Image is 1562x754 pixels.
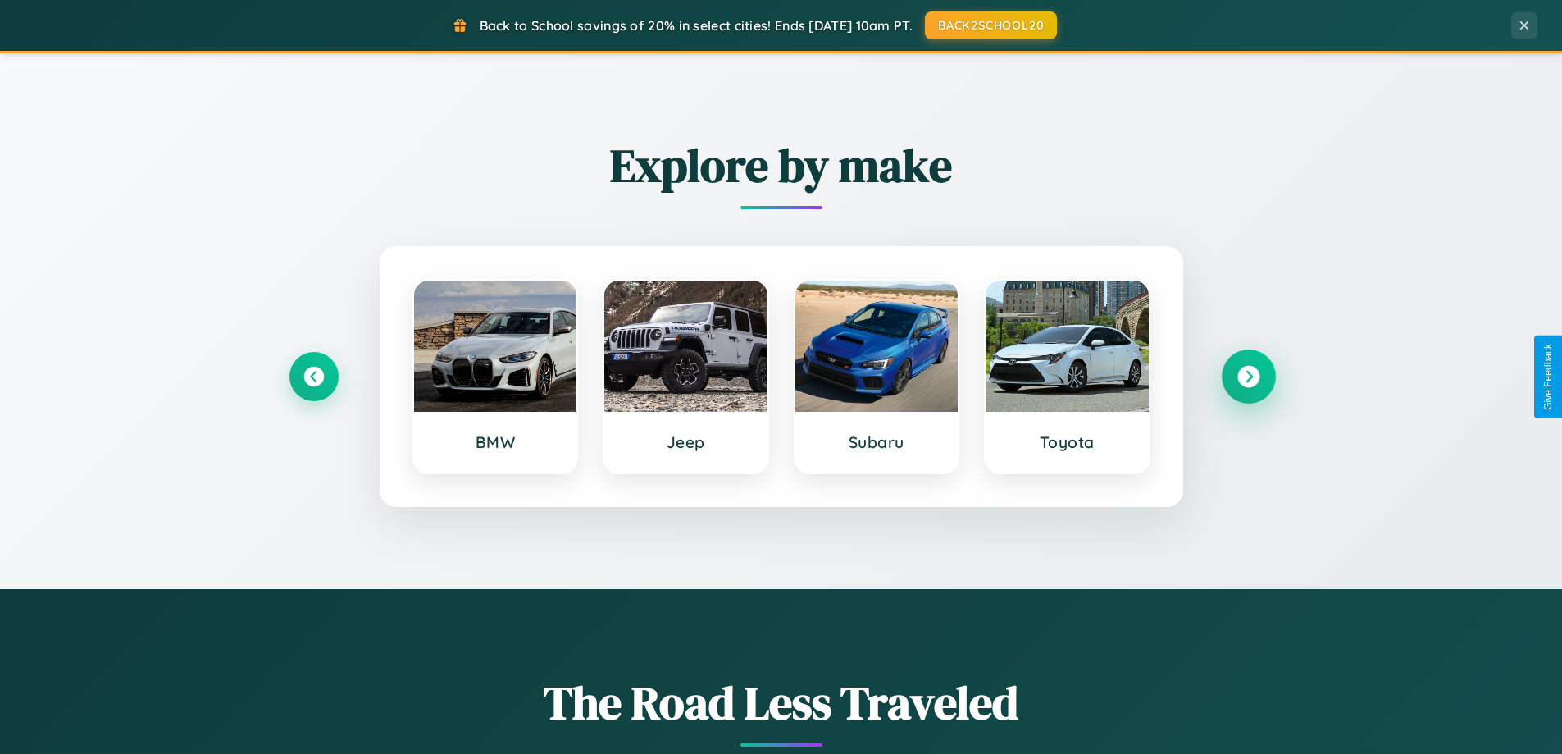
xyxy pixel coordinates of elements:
[1542,344,1554,410] div: Give Feedback
[480,17,913,34] span: Back to School savings of 20% in select cities! Ends [DATE] 10am PT.
[621,432,751,452] h3: Jeep
[812,432,942,452] h3: Subaru
[1002,432,1132,452] h3: Toyota
[430,432,561,452] h3: BMW
[925,11,1057,39] button: BACK2SCHOOL20
[289,134,1273,197] h2: Explore by make
[289,671,1273,734] h1: The Road Less Traveled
